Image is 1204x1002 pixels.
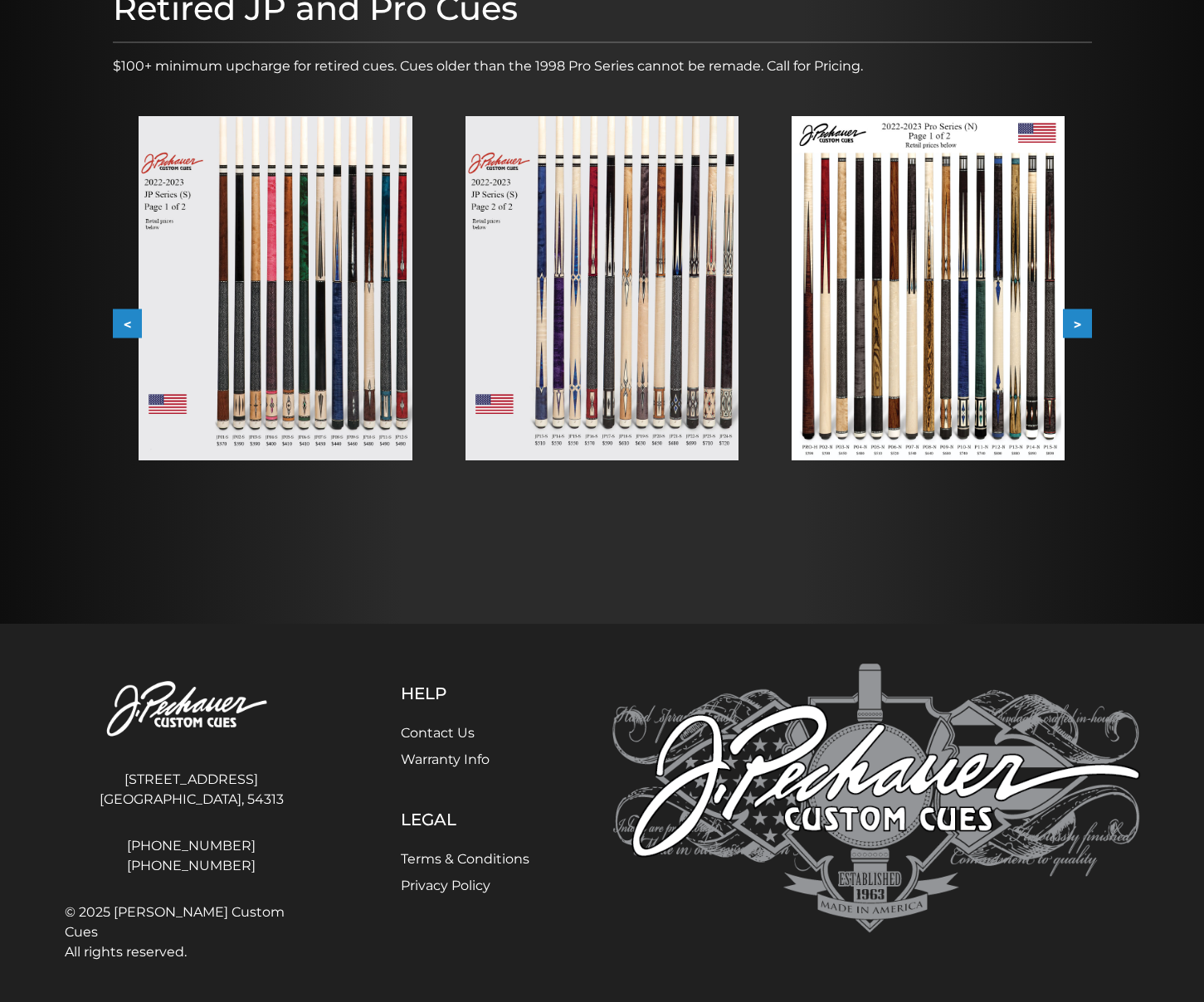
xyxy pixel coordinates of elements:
[65,664,319,756] img: Pechauer Custom Cues
[65,763,319,816] address: [STREET_ADDRESS] [GEOGRAPHIC_DATA], 54313
[65,836,319,856] a: [PHONE_NUMBER]
[612,664,1140,933] img: Pechauer Custom Cues
[113,309,142,338] button: <
[1063,309,1092,338] button: >
[401,725,475,741] a: Contact Us
[401,851,529,867] a: Terms & Conditions
[401,810,529,829] h5: Legal
[65,856,319,876] a: [PHONE_NUMBER]
[401,683,529,703] h5: Help
[65,902,319,962] span: © 2025 [PERSON_NAME] Custom Cues All rights reserved.
[113,56,1092,76] p: $100+ minimum upcharge for retired cues. Cues older than the 1998 Pro Series cannot be remade. Ca...
[401,878,490,893] a: Privacy Policy
[401,751,490,767] a: Warranty Info
[113,309,1092,338] div: Carousel Navigation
